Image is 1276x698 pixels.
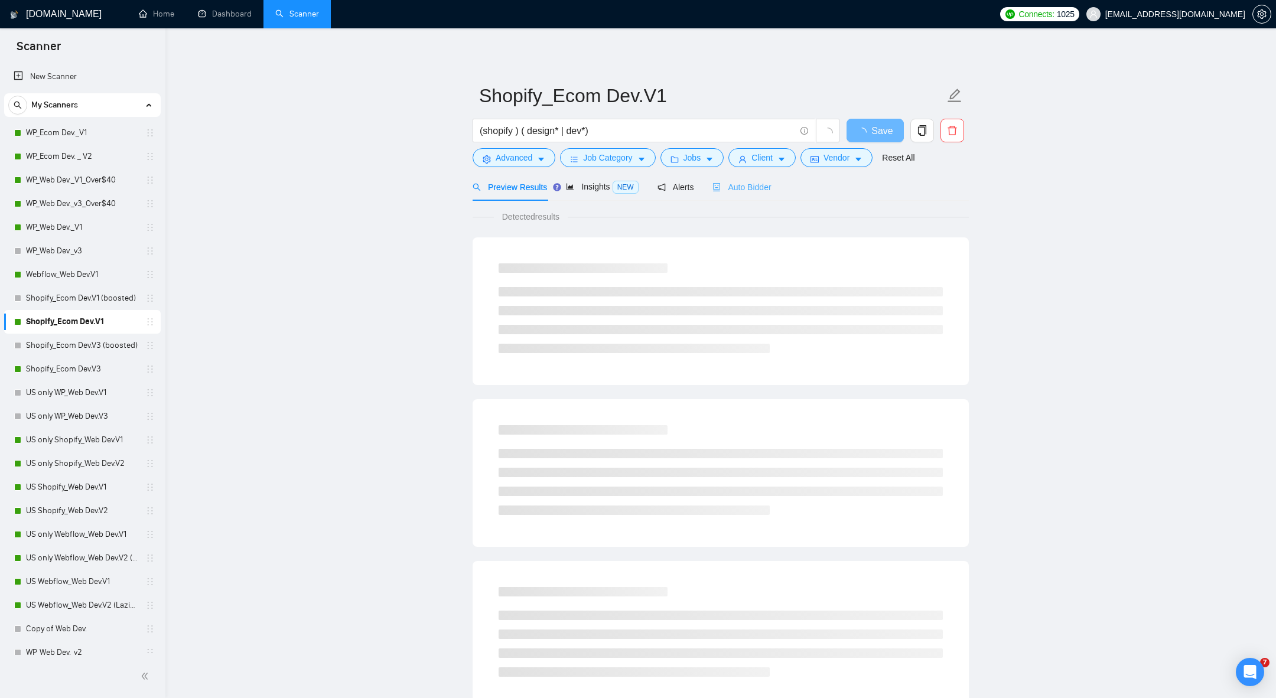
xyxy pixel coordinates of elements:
[800,148,873,167] button: idcardVendorcaret-down
[26,570,138,593] a: US Webflow_Web Dev.V1
[145,412,155,421] span: holder
[26,475,138,499] a: US Shopify_Web Dev.V1
[26,310,138,334] a: Shopify_Ecom Dev.V1
[198,9,252,19] a: dashboardDashboard
[712,182,771,192] span: Auto Bidder
[145,435,155,445] span: holder
[479,81,945,110] input: Scanner name...
[1057,8,1075,21] span: 1025
[145,152,155,161] span: holder
[911,125,933,136] span: copy
[613,181,639,194] span: NEW
[473,148,555,167] button: settingAdvancedcaret-down
[8,96,27,115] button: search
[145,459,155,468] span: holder
[26,381,138,405] a: US only WP_Web Dev.V1
[494,210,568,223] span: Detected results
[4,65,161,89] li: New Scanner
[26,357,138,381] a: Shopify_Ecom Dev.V3
[854,155,862,164] span: caret-down
[1018,8,1054,21] span: Connects:
[637,155,646,164] span: caret-down
[141,670,152,682] span: double-left
[145,530,155,539] span: holder
[145,175,155,185] span: holder
[1260,658,1270,667] span: 7
[728,148,796,167] button: userClientcaret-down
[145,506,155,516] span: holder
[145,223,155,232] span: holder
[26,263,138,286] a: Webflow_Web Dev.V1
[145,341,155,350] span: holder
[26,593,138,617] a: US Webflow_Web Dev.V2 (Laziza AI)
[26,523,138,546] a: US only Webflow_Web Dev.V1
[882,151,914,164] a: Reset All
[483,155,491,164] span: setting
[145,293,155,303] span: holder
[660,148,724,167] button: folderJobscaret-down
[26,428,138,452] a: US only Shopify_Web Dev.V1
[566,182,638,191] span: Insights
[940,119,964,142] button: delete
[566,182,574,191] span: area-chart
[139,9,174,19] a: homeHome
[26,452,138,475] a: US only Shopify_Web Dev.V2
[145,364,155,374] span: holder
[26,168,138,192] a: WP_Web Dev._V1_Over$40
[26,499,138,523] a: US Shopify_Web Dev.V2
[705,155,714,164] span: caret-down
[871,123,893,138] span: Save
[26,286,138,310] a: Shopify_Ecom Dev.V1 (boosted)
[570,155,578,164] span: bars
[145,624,155,634] span: holder
[552,182,562,193] div: Tooltip anchor
[26,192,138,216] a: WP_Web Dev._v3_Over$40
[31,93,78,117] span: My Scanners
[145,601,155,610] span: holder
[145,553,155,563] span: holder
[847,119,904,142] button: Save
[657,182,694,192] span: Alerts
[480,123,795,138] input: Search Freelance Jobs...
[1236,658,1264,686] div: Open Intercom Messenger
[26,145,138,168] a: WP_Ecom Dev. _ V2
[800,127,808,135] span: info-circle
[751,151,773,164] span: Client
[145,270,155,279] span: holder
[910,119,934,142] button: copy
[145,199,155,208] span: holder
[857,128,871,137] span: loading
[145,388,155,397] span: holder
[7,38,70,63] span: Scanner
[810,155,819,164] span: idcard
[145,482,155,492] span: holder
[1005,9,1015,19] img: upwork-logo.png
[10,5,18,24] img: logo
[26,121,138,145] a: WP_Ecom Dev._V1
[670,155,679,164] span: folder
[777,155,786,164] span: caret-down
[145,577,155,586] span: holder
[145,648,155,657] span: holder
[738,155,747,164] span: user
[473,182,547,192] span: Preview Results
[496,151,532,164] span: Advanced
[712,183,721,191] span: robot
[560,148,655,167] button: barsJob Categorycaret-down
[26,546,138,570] a: US only Webflow_Web Dev.V2 (Laziza AI)
[583,151,632,164] span: Job Category
[822,128,833,138] span: loading
[1252,5,1271,24] button: setting
[26,617,138,641] a: Copy of Web Dev.
[26,334,138,357] a: Shopify_Ecom Dev.V3 (boosted)
[1089,10,1098,18] span: user
[1252,9,1271,19] a: setting
[26,239,138,263] a: WP_Web Dev._v3
[657,183,666,191] span: notification
[14,65,151,89] a: New Scanner
[145,317,155,327] span: holder
[26,641,138,664] a: WP_Web Dev._v2
[26,216,138,239] a: WP_Web Dev._V1
[275,9,319,19] a: searchScanner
